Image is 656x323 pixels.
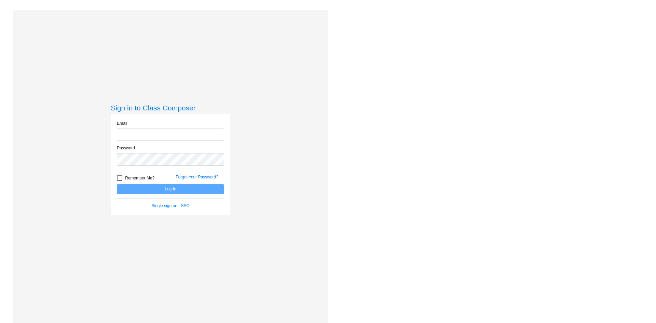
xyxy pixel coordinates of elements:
span: Remember Me? [125,174,154,182]
h3: Sign in to Class Composer [111,104,230,112]
a: Single sign on - SSO [152,203,190,208]
button: Log In [117,184,224,194]
label: Email [117,120,127,126]
a: Forgot Your Password? [176,175,218,179]
label: Password [117,145,135,151]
